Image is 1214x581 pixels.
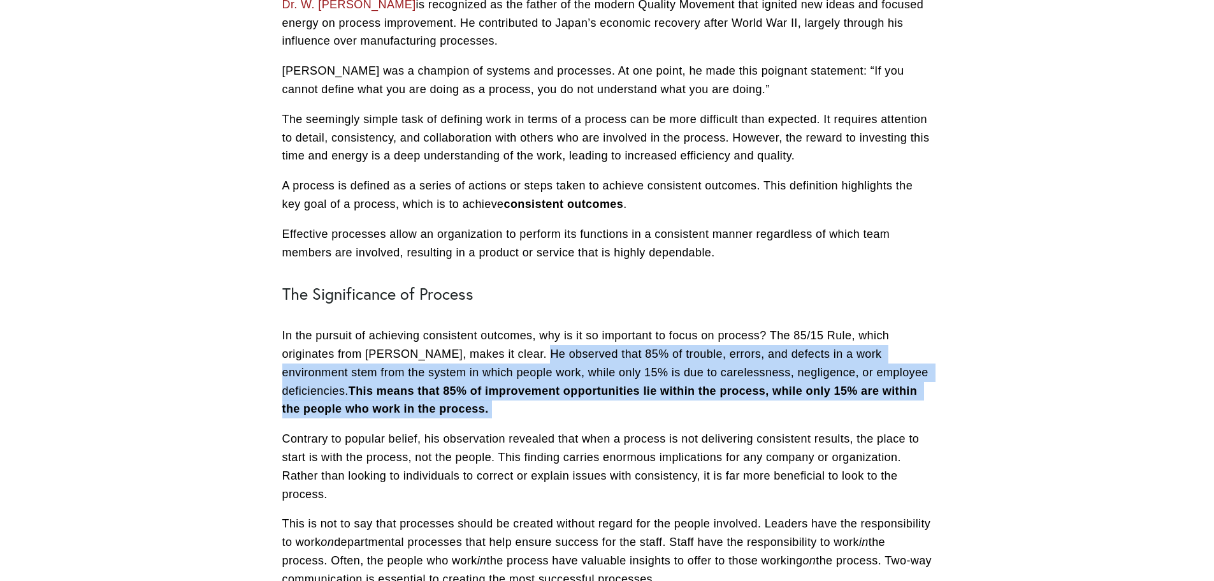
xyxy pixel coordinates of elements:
[321,536,334,548] em: on
[282,430,932,503] p: Contrary to popular belief, his observation revealed that when a process is not delivering consis...
[282,177,932,214] p: A process is defined as a series of actions or steps taken to achieve consistent outcomes. This d...
[282,225,932,262] p: Effective processes allow an organization to perform its functions in a consistent manner regardl...
[282,385,921,416] strong: This means that 85% of improvement opportunities lie within the process, while only 15% are withi...
[282,110,932,165] p: The seemingly simple task of defining work in terms of a process can be more difficult than expec...
[859,536,869,548] em: in
[802,554,816,567] em: on
[477,554,487,567] em: in
[282,284,932,304] h2: The Significance of Process
[503,198,623,210] strong: consistent outcomes
[282,327,932,418] p: In the pursuit of achieving consistent outcomes, why is it so important to focus on process? The ...
[282,62,932,99] p: [PERSON_NAME] was a champion of systems and processes. At one point, he made this poignant statem...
